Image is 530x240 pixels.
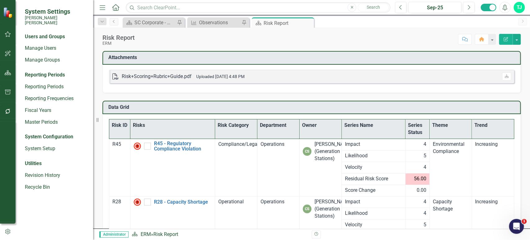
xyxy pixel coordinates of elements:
[154,199,212,205] a: R28 - Capacity Shortage
[25,33,87,40] div: Users and Groups
[25,8,87,15] span: System Settings
[430,139,472,196] td: Double-Click to Edit
[102,41,135,46] div: ERM
[303,147,311,156] div: CS
[424,152,426,159] span: 5
[433,199,453,212] span: Capacity Shortage
[303,205,311,213] div: CS
[153,231,178,237] div: Risk Report
[25,160,87,167] div: Utilities
[345,187,402,194] span: Score Change
[134,198,141,206] img: High Alert
[405,208,429,219] td: Double-Click to Edit
[342,219,405,231] td: Double-Click to Edit
[99,231,129,238] span: Administrator
[132,231,307,238] div: »
[130,139,215,196] td: Double-Click to Edit Right Click for Context Menu
[410,4,459,12] div: Sep-25
[405,162,429,173] td: Double-Click to Edit
[102,34,135,41] div: Risk Report
[342,139,405,150] td: Double-Click to Edit
[342,150,405,162] td: Double-Click to Edit
[405,219,429,231] td: Double-Click to Edit
[433,141,464,154] span: Environmental Compliance
[472,139,514,196] td: Double-Click to Edit
[345,164,402,171] span: Velocity
[342,208,405,219] td: Double-Click to Edit
[25,83,87,90] a: Reporting Periods
[25,45,87,52] a: Manage Users
[218,141,259,147] span: Compliance/Legal
[134,142,141,150] img: High Alert
[122,73,192,80] div: Risk+Scoring+Rubric+Guide.pdf
[509,219,524,234] iframe: Intercom live chat
[25,107,87,114] a: Fiscal Years
[134,19,175,26] div: SC Corporate - Welcome to ClearPoint
[405,139,429,150] td: Double-Click to Edit
[140,231,151,237] a: ERM
[124,19,175,26] a: SC Corporate - Welcome to ClearPoint
[315,141,352,162] div: [PERSON_NAME] (Generation Stations)
[424,164,426,171] span: 4
[345,152,402,159] span: Likelihood
[126,2,390,13] input: Search ClearPoint...
[514,2,525,13] button: TJ
[475,141,498,147] span: Increasing
[112,199,121,205] span: R28
[218,199,244,205] span: Operational
[414,175,426,182] span: 56.00
[522,219,527,224] span: 1
[25,57,87,64] a: Manage Groups
[108,55,517,60] h3: Attachments
[154,141,212,152] a: R45 - Regulatory Compliance Violation
[424,210,426,217] span: 4
[25,133,87,141] div: System Configuration
[25,95,87,102] a: Reporting Frequencies
[25,172,87,179] a: Revision History
[424,141,426,148] span: 4
[345,141,402,148] span: Impact
[25,145,87,152] a: System Setup
[405,196,429,208] td: Double-Click to Edit
[358,3,389,12] button: Search
[215,139,257,196] td: Double-Click to Edit
[260,199,284,205] span: Operations
[112,141,121,147] span: R45
[342,196,405,208] td: Double-Click to Edit
[345,175,402,182] span: Residual Risk Score
[257,139,299,196] td: Double-Click to Edit
[345,210,402,217] span: Likelihood
[405,150,429,162] td: Double-Click to Edit
[475,199,498,205] span: Increasing
[25,119,87,126] a: Master Periods
[345,198,402,205] span: Impact
[315,198,352,220] div: [PERSON_NAME] (Generation Stations)
[424,198,426,205] span: 4
[3,7,14,18] img: ClearPoint Strategy
[25,184,87,191] a: Recycle Bin
[417,187,426,194] span: 0.00
[342,162,405,173] td: Double-Click to Edit
[109,139,130,196] td: Double-Click to Edit
[345,221,402,228] span: Velocity
[264,19,312,27] div: Risk Report
[299,139,342,196] td: Double-Click to Edit
[25,15,87,25] small: [PERSON_NAME] [PERSON_NAME]
[196,74,245,79] small: Uploaded [DATE] 4:48 PM
[408,2,461,13] button: Sep-25
[424,221,426,228] span: 5
[108,104,517,110] h3: Data Grid
[25,72,87,79] div: Reporting Periods
[199,19,240,26] div: Observations
[189,19,240,26] a: Observations
[260,141,284,147] span: Operations
[367,5,380,10] span: Search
